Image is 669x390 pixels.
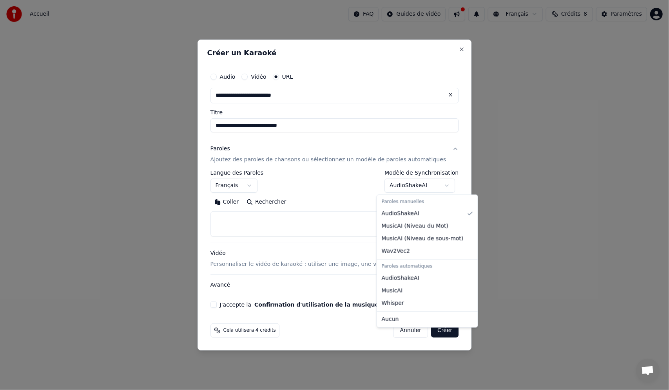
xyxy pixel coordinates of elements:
span: Aucun [382,316,399,323]
span: MusicAI [382,287,403,295]
div: Paroles automatiques [379,261,476,272]
span: MusicAI ( Niveau de sous-mot ) [382,235,464,243]
span: AudioShakeAI [382,210,419,218]
div: Paroles manuelles [379,197,476,208]
span: MusicAI ( Niveau du Mot ) [382,222,448,230]
span: Whisper [382,300,404,307]
span: Wav2Vec2 [382,247,410,255]
span: AudioShakeAI [382,274,419,282]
